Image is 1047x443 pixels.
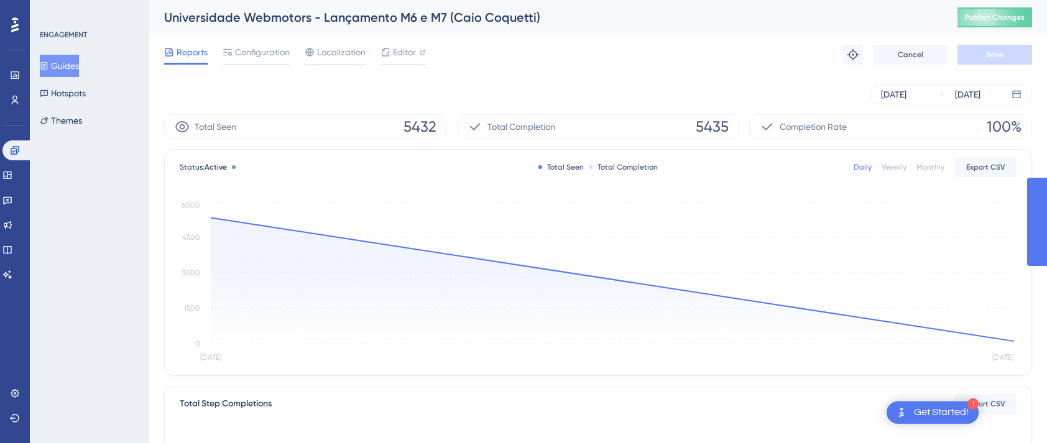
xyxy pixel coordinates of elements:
[205,163,227,171] span: Active
[854,162,872,172] div: Daily
[987,117,1022,137] span: 100%
[916,162,944,172] div: Monthly
[40,55,79,77] button: Guides
[164,9,926,26] div: Universidade Webmotors - Lançamento M6 e M7 (Caio Coquetti)
[195,119,236,134] span: Total Seen
[881,87,906,102] div: [DATE]
[957,7,1032,27] button: Publish Changes
[882,162,906,172] div: Weekly
[195,339,200,348] tspan: 0
[995,394,1032,431] iframe: UserGuiding AI Assistant Launcher
[182,201,200,209] tspan: 6000
[696,117,729,137] span: 5435
[182,233,200,242] tspan: 4500
[404,117,436,137] span: 5432
[957,45,1032,65] button: Save
[954,394,1017,414] button: Export CSV
[914,406,969,419] div: Get Started!
[589,162,658,172] div: Total Completion
[992,353,1013,362] tspan: [DATE]
[887,401,979,424] div: Open Get Started! checklist, remaining modules: 1
[967,398,979,409] div: 1
[780,119,847,134] span: Completion Rate
[40,30,87,40] div: ENGAGEMENT
[538,162,584,172] div: Total Seen
[180,396,272,411] div: Total Step Completions
[966,399,1005,409] span: Export CSV
[40,82,86,104] button: Hotspots
[177,45,208,60] span: Reports
[235,45,290,60] span: Configuration
[986,50,1003,60] span: Save
[955,87,980,102] div: [DATE]
[954,157,1017,177] button: Export CSV
[182,268,200,277] tspan: 3000
[965,12,1025,22] span: Publish Changes
[898,50,923,60] span: Cancel
[487,119,555,134] span: Total Completion
[184,304,200,313] tspan: 1500
[317,45,366,60] span: Localization
[873,45,948,65] button: Cancel
[180,162,227,172] span: Status:
[393,45,416,60] span: Editor
[200,353,221,362] tspan: [DATE]
[40,109,82,132] button: Themes
[966,162,1005,172] span: Export CSV
[894,405,909,420] img: launcher-image-alternative-text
